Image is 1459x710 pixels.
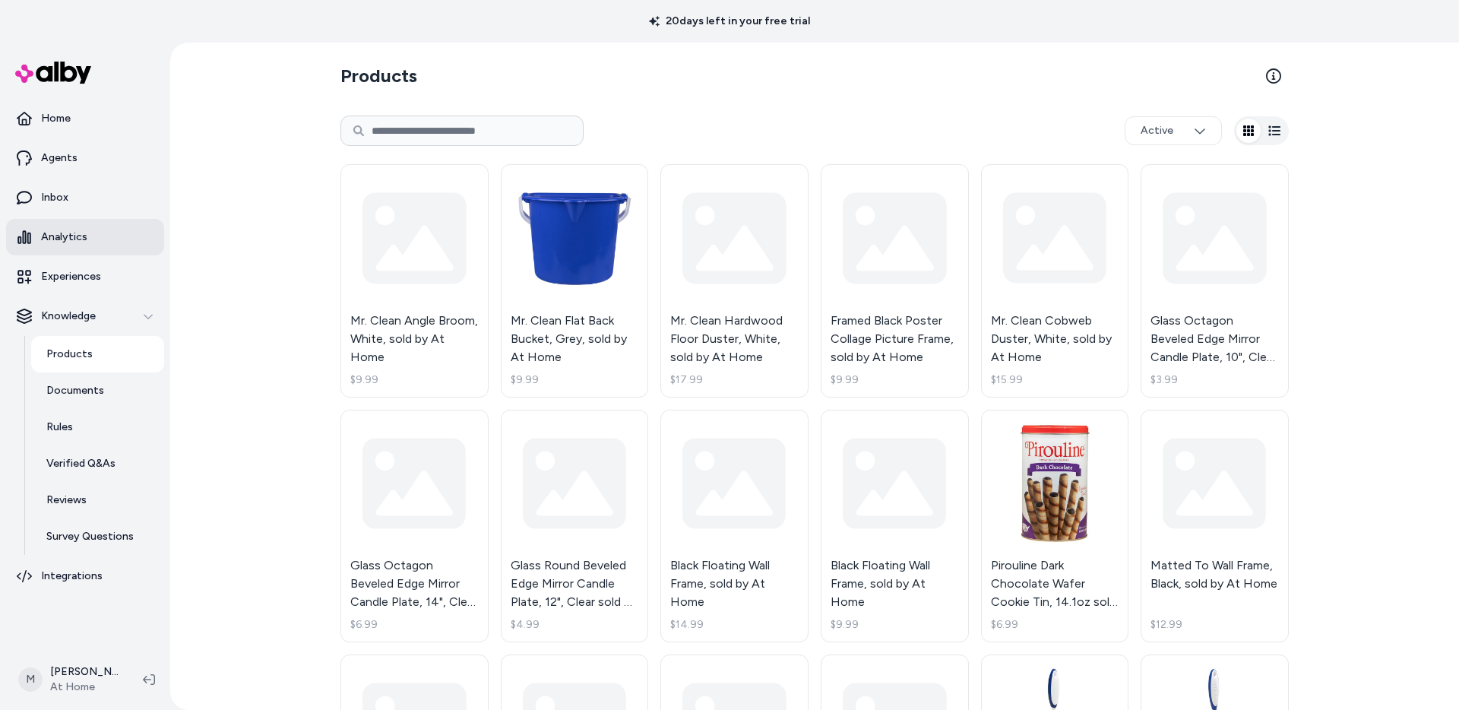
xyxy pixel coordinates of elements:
[41,151,78,166] p: Agents
[501,164,649,398] a: Mr. Clean Flat Back Bucket, Grey, sold by At HomeMr. Clean Flat Back Bucket, Grey, sold by At Hom...
[46,347,93,362] p: Products
[6,558,164,594] a: Integrations
[660,410,809,643] a: Black Floating Wall Frame, sold by At Home$14.99
[6,258,164,295] a: Experiences
[46,529,134,544] p: Survey Questions
[6,140,164,176] a: Agents
[46,383,104,398] p: Documents
[41,190,68,205] p: Inbox
[50,664,119,680] p: [PERSON_NAME]
[660,164,809,398] a: Mr. Clean Hardwood Floor Duster, White, sold by At Home$17.99
[6,179,164,216] a: Inbox
[1125,116,1222,145] button: Active
[41,569,103,584] p: Integrations
[31,336,164,372] a: Products
[501,410,649,643] a: Glass Round Beveled Edge Mirror Candle Plate, 12", Clear sold by At Home$4.99
[41,269,101,284] p: Experiences
[46,493,87,508] p: Reviews
[340,164,489,398] a: Mr. Clean Angle Broom, White, sold by At Home$9.99
[821,410,969,643] a: Black Floating Wall Frame, sold by At Home$9.99
[31,409,164,445] a: Rules
[640,14,819,29] p: 20 days left in your free trial
[31,518,164,555] a: Survey Questions
[9,655,131,704] button: M[PERSON_NAME]At Home
[981,164,1129,398] a: Mr. Clean Cobweb Duster, White, sold by At Home$15.99
[981,410,1129,643] a: Pirouline Dark Chocolate Wafer Cookie Tin, 14.1oz sold by At HomePirouline Dark Chocolate Wafer C...
[50,680,119,695] span: At Home
[6,100,164,137] a: Home
[46,420,73,435] p: Rules
[6,298,164,334] button: Knowledge
[31,445,164,482] a: Verified Q&As
[1141,410,1289,643] a: Matted To Wall Frame, Black, sold by At Home$12.99
[18,667,43,692] span: M
[340,64,417,88] h2: Products
[1141,164,1289,398] a: Glass Octagon Beveled Edge Mirror Candle Plate, 10", Clear sold by At Home$3.99
[41,230,87,245] p: Analytics
[15,62,91,84] img: alby Logo
[31,482,164,518] a: Reviews
[41,111,71,126] p: Home
[31,372,164,409] a: Documents
[6,219,164,255] a: Analytics
[41,309,96,324] p: Knowledge
[821,164,969,398] a: Framed Black Poster Collage Picture Frame, sold by At Home$9.99
[46,456,116,471] p: Verified Q&As
[340,410,489,643] a: Glass Octagon Beveled Edge Mirror Candle Plate, 14", Clear sold by At Home$6.99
